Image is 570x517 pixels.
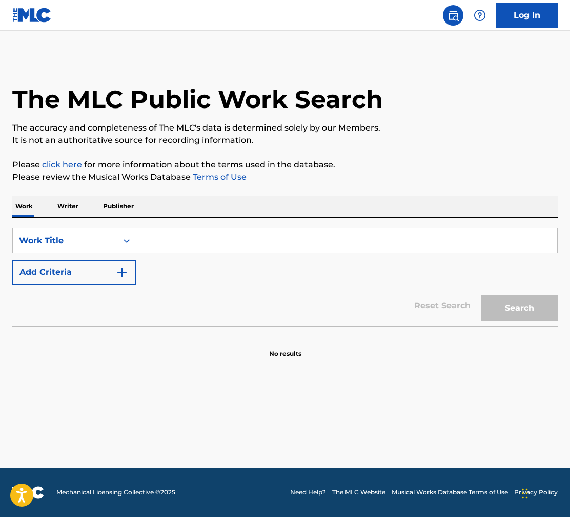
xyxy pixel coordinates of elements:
p: Please review the Musical Works Database [12,171,558,183]
a: click here [42,160,82,169]
iframe: Chat Widget [519,468,570,517]
a: Musical Works Database Terms of Use [392,488,508,497]
a: Privacy Policy [514,488,558,497]
img: logo [12,486,44,499]
div: Drag [522,478,528,509]
img: MLC Logo [12,8,52,23]
span: Mechanical Licensing Collective © 2025 [56,488,175,497]
p: Writer [54,196,82,217]
p: It is not an authoritative source for recording information. [12,134,558,146]
img: 9d2ae6d4665cec9f34b9.svg [116,266,128,278]
p: Work [12,196,36,217]
p: Publisher [100,196,137,217]
h1: The MLC Public Work Search [12,84,383,115]
a: The MLC Website [332,488,385,497]
a: Terms of Use [191,172,247,182]
a: Need Help? [290,488,326,497]
p: The accuracy and completeness of The MLC's data is determined solely by our Members. [12,122,558,134]
a: Public Search [443,5,463,26]
img: help [474,9,486,21]
button: Add Criteria [12,260,136,285]
img: search [447,9,459,21]
iframe: Resource Center [541,348,570,430]
a: Log In [496,3,558,28]
p: Please for more information about the terms used in the database. [12,159,558,171]
div: Work Title [19,234,111,247]
form: Search Form [12,228,558,326]
div: Help [470,5,490,26]
p: No results [269,337,301,358]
